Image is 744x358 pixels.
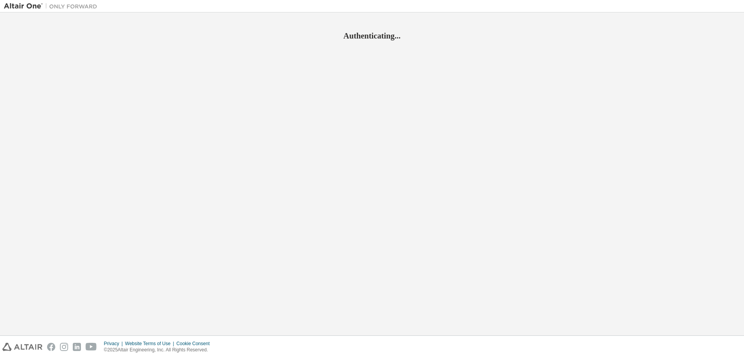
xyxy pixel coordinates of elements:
img: altair_logo.svg [2,343,42,351]
img: instagram.svg [60,343,68,351]
img: youtube.svg [86,343,97,351]
img: facebook.svg [47,343,55,351]
div: Cookie Consent [176,340,214,347]
div: Privacy [104,340,125,347]
img: linkedin.svg [73,343,81,351]
div: Website Terms of Use [125,340,176,347]
img: Altair One [4,2,101,10]
h2: Authenticating... [4,31,740,41]
p: © 2025 Altair Engineering, Inc. All Rights Reserved. [104,347,214,353]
